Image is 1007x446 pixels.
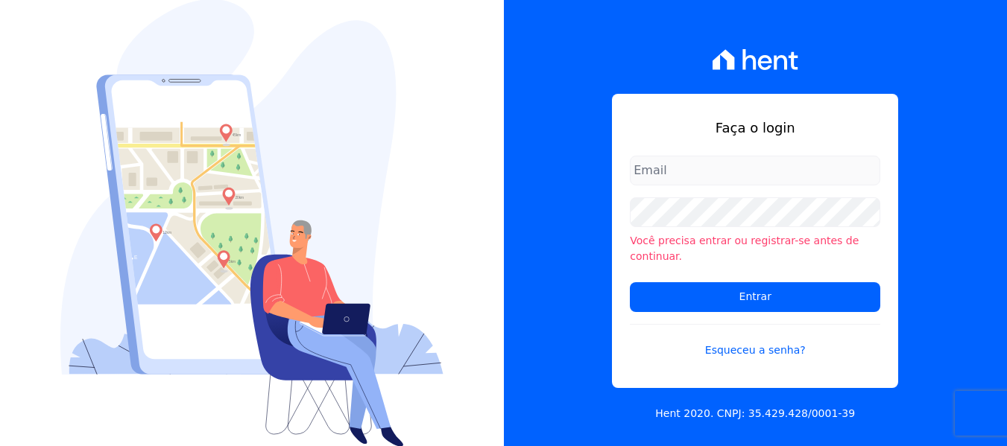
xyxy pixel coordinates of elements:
a: Esqueceu a senha? [630,324,880,358]
p: Hent 2020. CNPJ: 35.429.428/0001-39 [655,406,855,421]
input: Entrar [630,282,880,312]
input: Email [630,156,880,185]
h1: Faça o login [630,118,880,138]
li: Você precisa entrar ou registrar-se antes de continuar. [630,233,880,264]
